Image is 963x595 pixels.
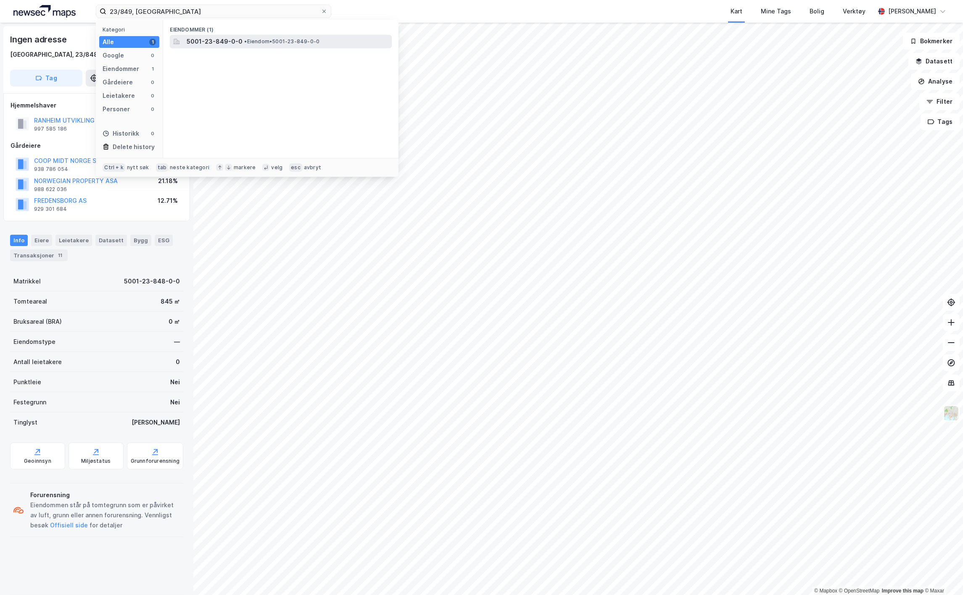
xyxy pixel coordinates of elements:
div: 988 622 036 [34,186,67,193]
div: 0 ㎡ [169,317,180,327]
img: logo.a4113a55bc3d86da70a041830d287a7e.svg [13,5,76,18]
div: Eiendomstype [13,337,55,347]
div: 845 ㎡ [161,296,180,307]
div: 12.71% [158,196,178,206]
button: Datasett [908,53,960,70]
div: markere [234,164,256,171]
div: 0 [149,52,156,59]
div: Verktøy [843,6,865,16]
div: Nei [170,397,180,407]
div: Leietakere [103,91,135,101]
div: 5001-23-848-0-0 [124,276,180,286]
div: Hjemmelshaver [11,100,183,110]
div: Bruksareal (BRA) [13,317,62,327]
div: Alle [103,37,114,47]
span: 5001-23-849-0-0 [187,37,243,47]
div: Tinglyst [13,417,37,427]
a: Mapbox [814,588,837,594]
div: Ingen adresse [10,33,68,46]
button: Analyse [911,73,960,90]
div: Punktleie [13,377,41,387]
div: Matrikkel [13,276,41,286]
div: 997 585 186 [34,126,67,132]
div: 11 [56,251,64,259]
iframe: Chat Widget [921,555,963,595]
a: OpenStreetMap [839,588,880,594]
div: 0 [149,106,156,113]
div: tab [156,163,169,172]
div: Bygg [130,235,151,246]
div: [PERSON_NAME] [888,6,936,16]
div: Eiendommer [103,64,139,74]
div: esc [289,163,302,172]
button: Bokmerker [903,33,960,50]
div: Kategori [103,26,159,33]
div: avbryt [304,164,321,171]
div: Leietakere [55,235,92,246]
div: Ctrl + k [103,163,125,172]
div: Delete history [113,142,155,152]
div: ESG [155,235,173,246]
div: nytt søk [127,164,149,171]
img: Z [943,405,959,421]
div: neste kategori [170,164,209,171]
div: Festegrunn [13,397,46,407]
div: Datasett [95,235,127,246]
div: 0 [176,357,180,367]
div: Eiendommer (1) [163,20,398,35]
div: 0 [149,92,156,99]
a: Improve this map [882,588,923,594]
div: Eiendommen står på tomtegrunn som er påvirket av luft, grunn eller annen forurensning. Vennligst ... [30,500,180,530]
div: Gårdeiere [11,141,183,151]
div: Antall leietakere [13,357,62,367]
div: 938 786 054 [34,166,68,173]
div: Geoinnsyn [24,458,51,464]
div: Personer [103,104,130,114]
div: Bolig [810,6,824,16]
div: 1 [149,66,156,72]
div: Kontrollprogram for chat [921,555,963,595]
div: Tomteareal [13,296,47,307]
div: Mine Tags [761,6,791,16]
div: 0 [149,79,156,86]
span: • [244,38,247,45]
div: Miljøstatus [81,458,111,464]
span: Eiendom • 5001-23-849-0-0 [244,38,319,45]
div: Info [10,235,28,246]
div: Gårdeiere [103,77,133,87]
div: 0 [149,130,156,137]
div: 21.18% [158,176,178,186]
div: 1 [149,39,156,45]
button: Filter [919,93,960,110]
div: Transaksjoner [10,249,68,261]
div: Eiere [31,235,52,246]
div: Google [103,50,124,60]
div: Historikk [103,128,139,139]
div: Grunnforurensning [131,458,179,464]
div: velg [271,164,282,171]
div: Forurensning [30,490,180,500]
div: — [174,337,180,347]
div: 929 301 684 [34,206,67,212]
div: [PERSON_NAME] [132,417,180,427]
div: Kart [731,6,742,16]
button: Tags [921,113,960,130]
button: Tag [10,70,82,86]
div: [GEOGRAPHIC_DATA], 23/848 [10,50,98,60]
input: Søk på adresse, matrikkel, gårdeiere, leietakere eller personer [106,5,321,18]
div: Nei [170,377,180,387]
